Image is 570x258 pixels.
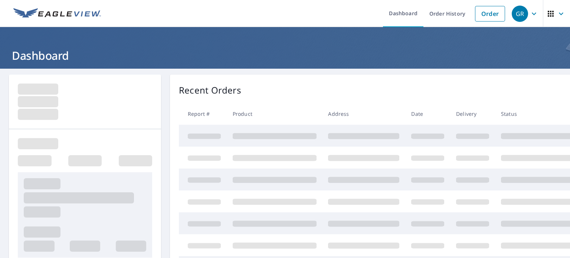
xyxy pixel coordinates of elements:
[179,103,227,125] th: Report #
[450,103,495,125] th: Delivery
[512,6,528,22] div: GR
[13,8,101,19] img: EV Logo
[475,6,505,22] a: Order
[179,84,241,97] p: Recent Orders
[405,103,450,125] th: Date
[9,48,561,63] h1: Dashboard
[322,103,405,125] th: Address
[227,103,322,125] th: Product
